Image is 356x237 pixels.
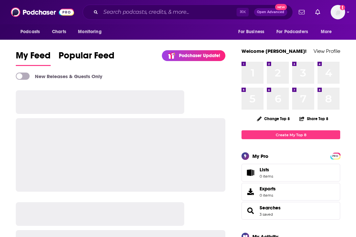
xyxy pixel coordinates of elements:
[59,50,114,66] a: Popular Feed
[331,153,339,158] a: PRO
[314,48,340,54] a: View Profile
[242,164,340,182] a: Lists
[260,174,273,179] span: 0 items
[275,4,287,10] span: New
[340,5,345,10] svg: Add a profile image
[272,26,318,38] button: open menu
[276,27,308,36] span: For Podcasters
[253,115,294,123] button: Change Top 8
[299,112,329,125] button: Share Top 8
[260,186,276,192] span: Exports
[52,27,66,36] span: Charts
[101,7,237,17] input: Search podcasts, credits, & more...
[83,5,293,20] div: Search podcasts, credits, & more...
[260,193,276,198] span: 0 items
[16,50,51,66] a: My Feed
[313,7,323,18] a: Show notifications dropdown
[242,202,340,220] span: Searches
[316,26,340,38] button: open menu
[234,26,272,38] button: open menu
[59,50,114,65] span: Popular Feed
[48,26,70,38] a: Charts
[179,53,220,58] p: Podchaser Update!
[16,26,48,38] button: open menu
[244,168,257,177] span: Lists
[254,8,287,16] button: Open AdvancedNew
[11,6,74,18] img: Podchaser - Follow, Share and Rate Podcasts
[244,187,257,196] span: Exports
[238,27,264,36] span: For Business
[260,167,269,173] span: Lists
[242,183,340,201] a: Exports
[252,153,268,159] div: My Pro
[321,27,332,36] span: More
[16,50,51,65] span: My Feed
[237,8,249,16] span: ⌘ K
[260,167,273,173] span: Lists
[331,5,345,19] img: User Profile
[78,27,101,36] span: Monitoring
[331,5,345,19] button: Show profile menu
[244,206,257,215] a: Searches
[257,11,284,14] span: Open Advanced
[331,5,345,19] span: Logged in as RebeccaThomas9000
[73,26,110,38] button: open menu
[16,73,102,80] a: New Releases & Guests Only
[260,205,281,211] a: Searches
[20,27,40,36] span: Podcasts
[260,212,273,217] a: 3 saved
[296,7,307,18] a: Show notifications dropdown
[242,48,307,54] a: Welcome [PERSON_NAME]!
[242,130,340,139] a: Create My Top 8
